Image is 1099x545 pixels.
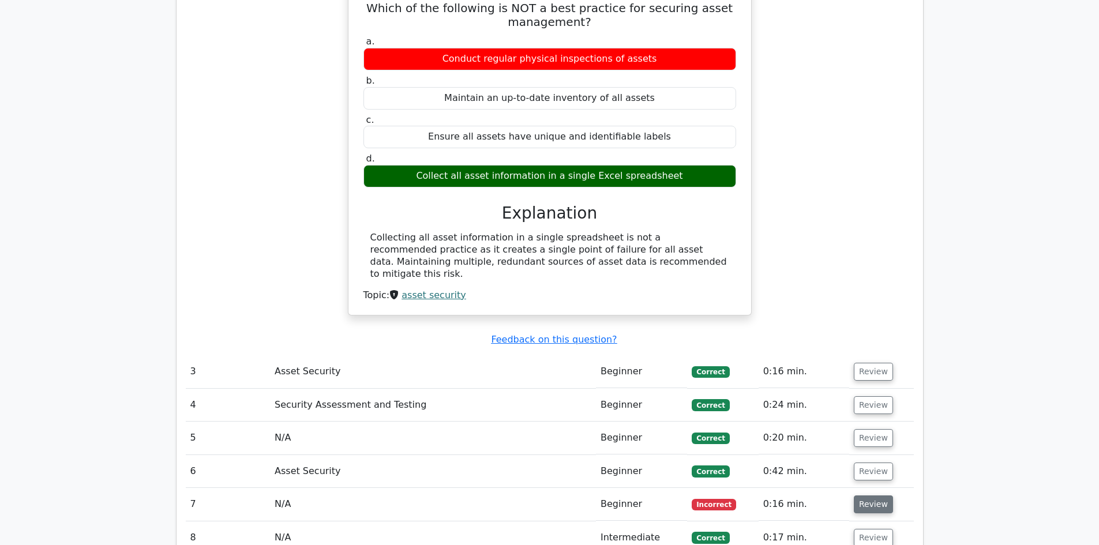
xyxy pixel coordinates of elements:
[596,455,687,488] td: Beginner
[363,48,736,70] div: Conduct regular physical inspections of assets
[363,290,736,302] div: Topic:
[596,389,687,422] td: Beginner
[186,389,271,422] td: 4
[596,422,687,454] td: Beginner
[692,465,729,477] span: Correct
[854,495,893,513] button: Review
[186,355,271,388] td: 3
[854,463,893,480] button: Review
[366,75,375,86] span: b.
[366,36,375,47] span: a.
[759,488,849,521] td: 0:16 min.
[692,366,729,378] span: Correct
[270,455,596,488] td: Asset Security
[366,114,374,125] span: c.
[270,488,596,521] td: N/A
[692,399,729,411] span: Correct
[370,232,729,280] div: Collecting all asset information in a single spreadsheet is not a recommended practice as it crea...
[692,499,736,510] span: Incorrect
[854,363,893,381] button: Review
[186,455,271,488] td: 6
[363,165,736,187] div: Collect all asset information in a single Excel spreadsheet
[596,488,687,521] td: Beginner
[186,422,271,454] td: 5
[596,355,687,388] td: Beginner
[370,204,729,223] h3: Explanation
[692,433,729,444] span: Correct
[186,488,271,521] td: 7
[402,290,466,300] a: asset security
[363,87,736,110] div: Maintain an up-to-date inventory of all assets
[759,355,849,388] td: 0:16 min.
[759,422,849,454] td: 0:20 min.
[270,422,596,454] td: N/A
[366,153,375,164] span: d.
[491,334,617,345] a: Feedback on this question?
[854,429,893,447] button: Review
[854,396,893,414] button: Review
[270,355,596,388] td: Asset Security
[692,532,729,543] span: Correct
[270,389,596,422] td: Security Assessment and Testing
[759,389,849,422] td: 0:24 min.
[759,455,849,488] td: 0:42 min.
[363,126,736,148] div: Ensure all assets have unique and identifiable labels
[362,1,737,29] h5: Which of the following is NOT a best practice for securing asset management?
